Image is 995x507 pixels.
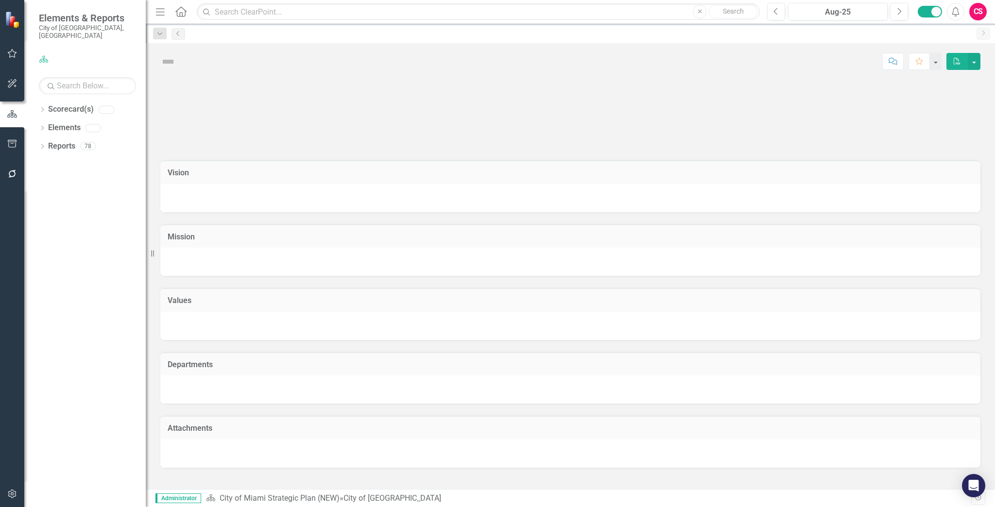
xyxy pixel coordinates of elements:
[168,296,973,305] h3: Values
[160,54,176,69] img: Not Defined
[220,493,340,503] a: City of Miami Strategic Plan (NEW)
[80,142,96,151] div: 78
[788,3,888,20] button: Aug-25
[723,7,744,15] span: Search
[39,12,136,24] span: Elements & Reports
[4,11,22,29] img: ClearPoint Strategy
[39,77,136,94] input: Search Below...
[168,233,973,241] h3: Mission
[206,493,971,504] div: »
[39,24,136,40] small: City of [GEOGRAPHIC_DATA], [GEOGRAPHIC_DATA]
[48,141,75,152] a: Reports
[48,104,94,115] a: Scorecard(s)
[168,360,973,369] h3: Departments
[343,493,441,503] div: City of [GEOGRAPHIC_DATA]
[197,3,760,20] input: Search ClearPoint...
[168,424,973,433] h3: Attachments
[962,474,985,497] div: Open Intercom Messenger
[48,122,81,134] a: Elements
[168,169,973,177] h3: Vision
[791,6,884,18] div: Aug-25
[969,3,987,20] button: CS
[709,5,757,18] button: Search
[155,493,201,503] span: Administrator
